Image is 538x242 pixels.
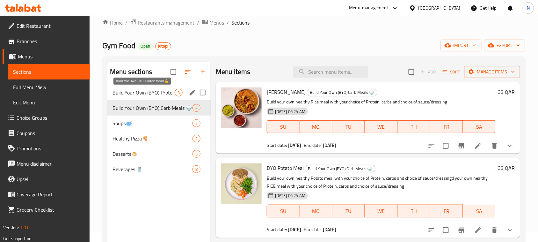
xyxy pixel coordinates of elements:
[107,85,211,100] div: Build Your Own (BYO) Protein Meals 💪3edit
[188,88,197,97] button: edit
[113,135,193,142] span: Healthy Pizza🍕
[305,165,375,172] span: Build Your Own (BYO) Carb Meals 🍚
[13,68,85,76] span: Sections
[267,225,287,234] span: Start date:
[323,225,336,234] b: [DATE]
[193,119,200,127] div: items
[267,205,300,217] button: SU
[484,40,525,51] button: export
[107,100,211,116] div: Build Your Own (BYO) Carb Meals 🍚4
[267,87,306,97] span: [PERSON_NAME]
[454,138,469,154] button: Branch-specific-item
[193,136,200,142] span: 2
[197,19,199,26] li: /
[506,142,514,150] svg: Show Choices
[307,89,377,96] span: Build Your Own (BYO) Carb Meals 🍚
[398,120,430,133] button: TH
[107,162,211,177] div: Beverages 🥤8
[367,207,395,216] span: WE
[270,207,297,216] span: SU
[175,90,182,96] span: 3
[433,207,460,216] span: FR
[107,82,211,179] nav: Menu sections
[288,225,302,234] b: [DATE]
[304,141,322,149] span: End date:
[400,122,428,132] span: TH
[506,226,514,234] svg: Show Choices
[466,207,493,216] span: SA
[193,165,200,173] div: items
[231,19,250,26] span: Sections
[433,122,460,132] span: FR
[138,19,194,26] span: Restaurants management
[221,87,262,128] img: BYO Rice
[13,99,85,106] span: Edit Menu
[439,223,453,237] span: Select to update
[487,138,502,154] button: delete
[302,122,330,132] span: MO
[474,226,482,234] a: Edit menu item
[156,43,171,49] span: Kitopi
[113,119,193,127] span: Soups🥣
[464,66,520,78] button: Manage items
[454,223,469,238] button: Branch-specific-item
[446,42,476,49] span: import
[3,125,90,141] a: Coupons
[365,205,397,217] button: WE
[125,19,127,26] li: /
[18,53,85,60] span: Menus
[439,139,453,153] span: Select to update
[13,83,85,91] span: Full Menu View
[3,18,90,34] a: Edit Restaurant
[300,120,332,133] button: MO
[267,120,300,133] button: SU
[113,165,193,173] div: Beverages 🥤
[113,104,193,112] span: Build Your Own (BYO) Carb Meals 🍚
[193,105,200,111] span: 4
[474,142,482,150] a: Edit menu item
[365,120,397,133] button: WE
[102,19,525,27] nav: breadcrumb
[193,104,200,112] div: items
[367,122,395,132] span: WE
[8,64,90,79] a: Sections
[439,67,464,77] span: Sort items
[167,65,180,79] span: Select all sections
[267,174,496,190] p: Build your own healthy Potato meal with your choice of Protein, carbs and choice of sauce/dressin...
[335,207,362,216] span: TU
[273,193,308,199] span: [DATE] 06:24 AM
[113,150,193,158] span: Desserts🍮
[335,122,362,132] span: TU
[466,122,493,132] span: SA
[424,138,439,154] button: sort-choices
[180,64,195,79] span: Sort sections
[17,175,85,183] span: Upsell
[302,207,330,216] span: MO
[418,67,439,77] span: Add item
[107,131,211,146] div: Healthy Pizza🍕2
[3,187,90,202] a: Coverage Report
[349,4,389,12] div: Menu-management
[138,43,153,49] span: Open
[498,163,515,172] h6: 33 QAR
[113,89,175,96] span: Build Your Own (BYO) Protein Meals 💪
[193,120,200,126] span: 2
[527,4,530,11] span: N
[17,37,85,45] span: Branches
[110,67,152,77] h2: Menu sections
[267,163,304,173] span: BYO Potato Meal
[8,95,90,110] a: Edit Menu
[502,223,518,238] button: show more
[300,205,332,217] button: MO
[202,19,224,27] a: Menus
[469,68,515,76] span: Manage items
[193,150,200,158] div: items
[3,110,90,125] a: Choice Groups
[443,68,460,76] span: Sort
[270,122,297,132] span: SU
[227,19,229,26] li: /
[502,138,518,154] button: show more
[463,120,496,133] button: SA
[288,141,302,149] b: [DATE]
